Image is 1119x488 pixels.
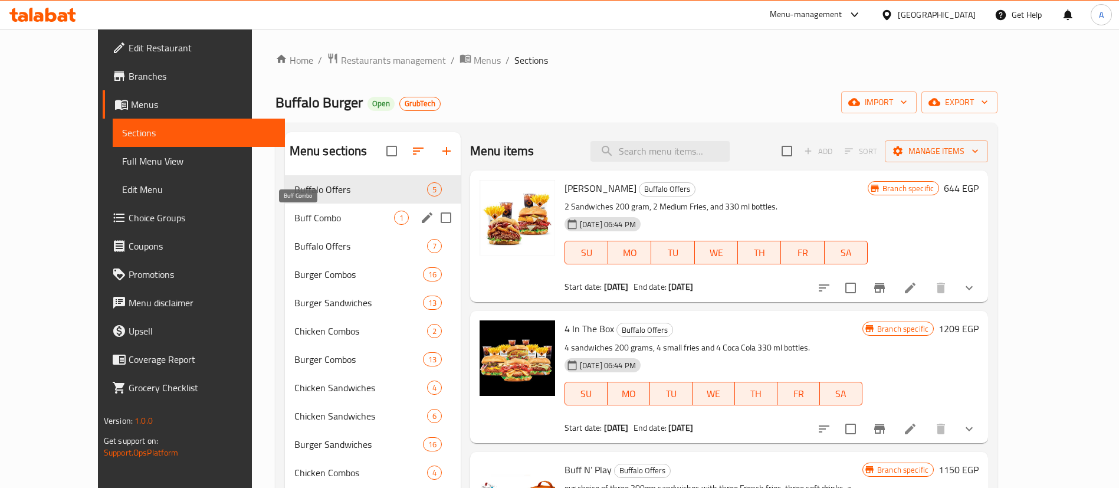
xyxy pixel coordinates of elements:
a: Sections [113,119,285,147]
div: Burger Sandwiches16 [285,430,461,458]
span: TH [740,385,773,402]
span: Burger Combos [294,267,423,281]
span: [DATE] 06:44 PM [575,219,641,230]
span: Sections [122,126,275,140]
span: Select section first [837,142,885,161]
h2: Menu items [470,142,534,160]
span: Sections [514,53,548,67]
span: Start date: [565,420,602,435]
button: Manage items [885,140,988,162]
button: delete [927,274,955,302]
img: 4 In The Box [480,320,555,396]
button: SA [820,382,862,405]
span: Branch specific [878,183,938,194]
li: / [318,53,322,67]
span: Buff Combo [294,211,394,225]
div: Buffalo Offers5 [285,175,461,204]
span: GrubTech [400,99,440,109]
span: 4 [428,382,441,394]
span: 2 [428,326,441,337]
span: End date: [634,420,667,435]
span: Sort sections [404,137,432,165]
span: Get support on: [104,433,158,448]
a: Full Menu View [113,147,285,175]
span: 13 [424,297,441,309]
div: Chicken Combos2 [285,317,461,345]
a: Upsell [103,317,285,345]
button: export [921,91,997,113]
button: WE [693,382,735,405]
div: Chicken Combos [294,466,427,480]
span: TH [743,244,776,261]
button: TU [650,382,693,405]
span: Branch specific [872,464,933,476]
span: Menus [131,97,275,112]
span: Add item [799,142,837,161]
span: Buff N’ Play [565,461,612,479]
span: MO [612,385,645,402]
span: Choice Groups [129,211,275,225]
span: Select section [775,139,799,163]
h2: Menu sections [290,142,367,160]
div: Buffalo Offers [614,464,671,478]
span: Coupons [129,239,275,253]
button: Branch-specific-item [865,415,894,443]
span: TU [656,244,690,261]
b: [DATE] [604,279,629,294]
span: Select to update [838,276,863,300]
button: sort-choices [810,274,838,302]
span: Burger Sandwiches [294,437,423,451]
span: 1.0.0 [134,413,153,428]
span: Chicken Sandwiches [294,381,427,395]
div: Chicken Combos4 [285,458,461,487]
span: 4 [428,467,441,479]
p: 4 sandwiches 200 grams, 4 small fries and 4 Coca Cola 330 ml bottles. [565,340,862,355]
div: Buffalo Offers [616,323,673,337]
div: items [427,381,442,395]
div: Burger Sandwiches13 [285,289,461,317]
span: 16 [424,439,441,450]
button: show more [955,274,983,302]
button: edit [418,209,436,227]
button: import [841,91,917,113]
li: / [451,53,455,67]
button: Branch-specific-item [865,274,894,302]
a: Edit menu item [903,281,917,295]
span: Buffalo Offers [294,182,427,196]
button: FR [777,382,820,405]
a: Home [275,53,313,67]
li: / [506,53,510,67]
span: Upsell [129,324,275,338]
span: Burger Sandwiches [294,296,423,310]
button: SU [565,382,608,405]
div: items [423,437,442,451]
div: items [427,466,442,480]
h6: 1150 EGP [938,461,979,478]
div: items [427,324,442,338]
span: Edit Restaurant [129,41,275,55]
span: Edit Menu [122,182,275,196]
a: Support.OpsPlatform [104,445,179,460]
span: Buffalo Burger [275,89,363,116]
button: SA [825,241,868,264]
a: Edit menu item [903,422,917,436]
span: Select all sections [379,139,404,163]
a: Coupons [103,232,285,260]
div: Buffalo Offers [639,182,695,196]
b: [DATE] [604,420,629,435]
b: [DATE] [668,420,693,435]
span: MO [613,244,647,261]
div: items [427,409,442,423]
div: Menu-management [770,8,842,22]
img: King Mo [480,180,555,256]
button: FR [781,241,824,264]
span: Start date: [565,279,602,294]
a: Menus [103,90,285,119]
input: search [590,141,730,162]
div: items [423,352,442,366]
nav: breadcrumb [275,53,998,68]
span: Chicken Sandwiches [294,409,427,423]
